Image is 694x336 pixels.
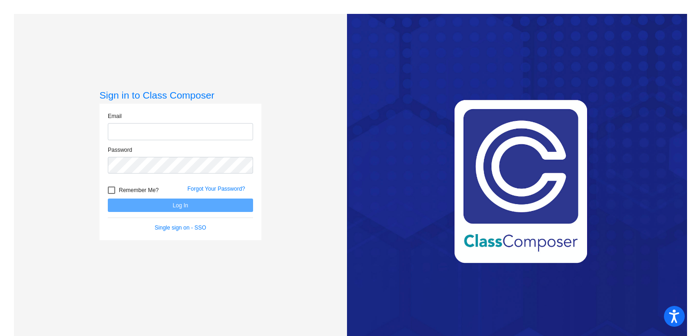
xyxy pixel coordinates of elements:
[108,199,253,212] button: Log In
[108,112,122,120] label: Email
[108,146,132,154] label: Password
[155,224,206,231] a: Single sign on - SSO
[187,186,245,192] a: Forgot Your Password?
[99,89,261,101] h3: Sign in to Class Composer
[119,185,159,196] span: Remember Me?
